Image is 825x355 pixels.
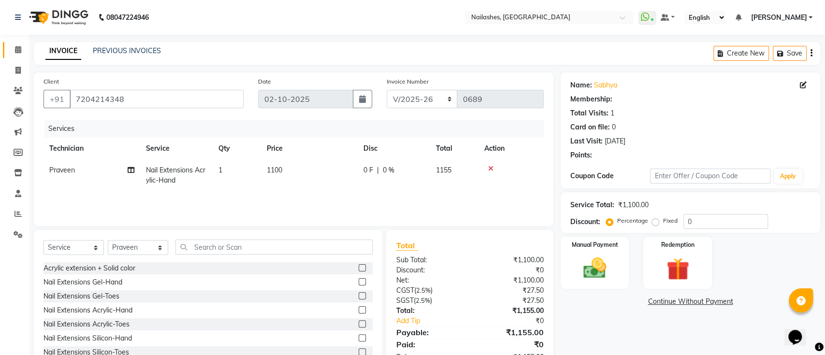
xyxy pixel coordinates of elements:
div: ₹1,100.00 [470,255,551,265]
div: 1 [610,108,614,118]
div: Discount: [389,265,470,275]
div: ₹1,155.00 [470,327,551,338]
div: ₹0 [470,339,551,350]
div: Discount: [570,217,600,227]
span: Total [396,241,418,251]
div: Card on file: [570,122,610,132]
div: Service Total: [570,200,614,210]
iframe: chat widget [784,316,815,345]
label: Manual Payment [572,241,618,249]
div: Paid: [389,339,470,350]
div: Nail Extensions Gel-Hand [43,277,122,287]
b: 08047224946 [106,4,149,31]
div: Nail Extensions Silicon-Hand [43,333,132,343]
span: SGST [396,296,413,305]
div: Last Visit: [570,136,603,146]
div: Membership: [570,94,612,104]
span: [PERSON_NAME] [751,13,807,23]
th: Technician [43,138,140,159]
div: ₹0 [483,316,551,326]
a: Continue Without Payment [563,297,818,307]
button: Create New [713,46,769,61]
div: 0 [612,122,616,132]
span: CGST [396,286,414,295]
div: ₹1,155.00 [470,306,551,316]
th: Price [261,138,358,159]
span: Praveen [49,166,75,174]
span: 1155 [436,166,451,174]
button: +91 [43,90,71,108]
div: ₹27.50 [470,285,551,296]
th: Total [430,138,478,159]
span: Nail Extensions Acrylic-Hand [146,166,205,185]
div: Nail Extensions Gel-Toes [43,291,119,301]
a: Sabhya [594,80,617,90]
label: Fixed [663,216,678,225]
th: Action [478,138,544,159]
input: Search by Name/Mobile/Email/Code [70,90,244,108]
label: Invoice Number [387,77,429,86]
div: Net: [389,275,470,285]
span: 2.5% [416,286,430,294]
div: Total Visits: [570,108,608,118]
span: 1100 [267,166,282,174]
button: Save [773,46,807,61]
div: ( ) [389,296,470,306]
div: [DATE] [605,136,625,146]
label: Client [43,77,59,86]
div: Total: [389,306,470,316]
div: Services [44,120,551,138]
button: Apply [774,169,802,184]
div: ₹1,100.00 [618,200,649,210]
div: Nail Extensions Acrylic-Toes [43,319,130,329]
span: | [377,165,379,175]
div: Acrylic extension + Solid color [43,263,135,273]
a: Add Tip [389,316,483,326]
span: 2.5% [415,297,430,304]
div: Payable: [389,327,470,338]
input: Search or Scan [175,240,373,255]
a: INVOICE [45,43,81,60]
img: logo [25,4,91,31]
label: Percentage [617,216,648,225]
div: ₹27.50 [470,296,551,306]
div: Coupon Code [570,171,651,181]
div: Sub Total: [389,255,470,265]
div: Points: [570,150,592,160]
label: Date [258,77,271,86]
a: PREVIOUS INVOICES [93,46,161,55]
th: Service [140,138,213,159]
div: ( ) [389,285,470,296]
div: ₹0 [470,265,551,275]
img: _cash.svg [576,255,613,281]
th: Qty [213,138,261,159]
span: 1 [218,166,222,174]
div: ₹1,100.00 [470,275,551,285]
div: Nail Extensions Acrylic-Hand [43,305,132,315]
img: _gift.svg [659,255,696,283]
span: 0 % [383,165,394,175]
th: Disc [358,138,430,159]
div: Name: [570,80,592,90]
span: 0 F [363,165,373,175]
input: Enter Offer / Coupon Code [650,169,770,184]
label: Redemption [661,241,695,249]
